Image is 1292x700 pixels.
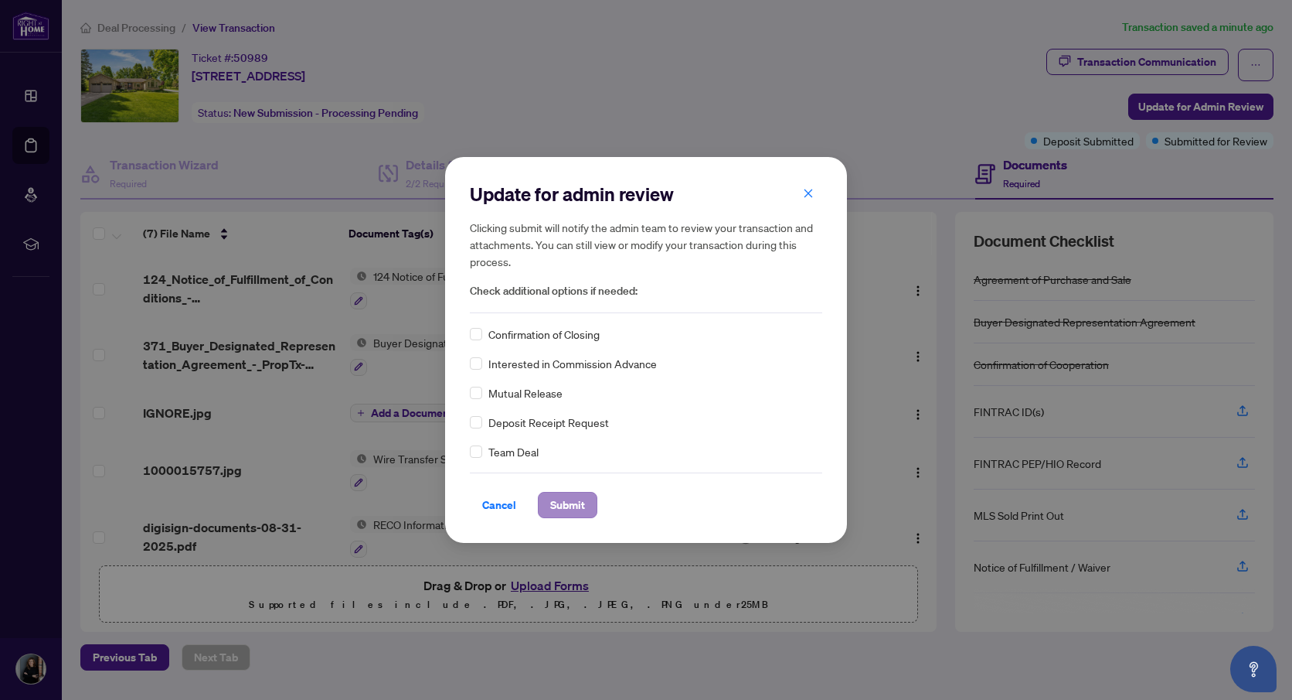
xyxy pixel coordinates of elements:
[538,492,597,518] button: Submit
[470,492,529,518] button: Cancel
[803,188,814,199] span: close
[488,355,657,372] span: Interested in Commission Advance
[470,219,822,270] h5: Clicking submit will notify the admin team to review your transaction and attachments. You can st...
[550,493,585,517] span: Submit
[488,384,563,401] span: Mutual Release
[488,414,609,431] span: Deposit Receipt Request
[470,182,822,207] h2: Update for admin review
[1230,646,1277,692] button: Open asap
[470,282,822,300] span: Check additional options if needed:
[488,326,600,343] span: Confirmation of Closing
[482,493,516,517] span: Cancel
[488,443,539,460] span: Team Deal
